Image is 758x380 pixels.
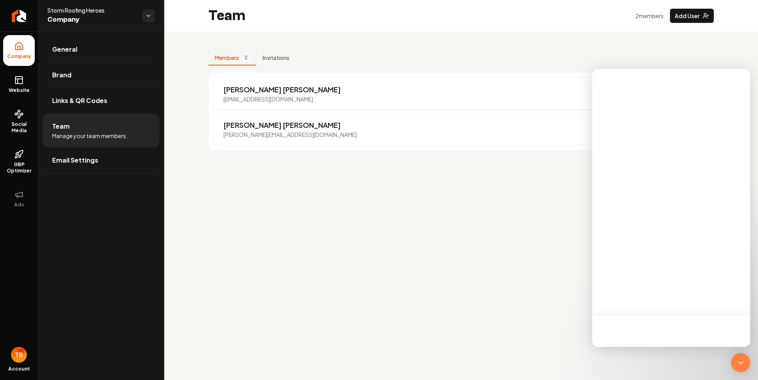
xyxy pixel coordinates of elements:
[223,131,357,139] p: [PERSON_NAME][EMAIL_ADDRESS][DOMAIN_NAME]
[3,103,35,140] a: Social Media
[11,347,27,363] img: Tom Bates
[12,9,26,22] img: Rebolt Logo
[43,148,159,173] a: Email Settings
[3,121,35,134] span: Social Media
[52,132,128,140] span: Manage your team members.
[47,14,136,25] span: Company
[3,183,35,214] button: Ads
[52,70,71,80] span: Brand
[223,120,357,131] p: [PERSON_NAME] [PERSON_NAME]
[242,54,250,62] span: 2
[731,353,750,372] div: Open Intercom Messenger
[11,202,27,208] span: Ads
[208,8,246,24] h2: Team
[52,155,98,165] span: Email Settings
[256,51,296,66] button: Invitations
[52,96,107,105] span: Links & QR Codes
[223,95,341,103] p: [EMAIL_ADDRESS][DOMAIN_NAME]
[3,161,35,174] span: GBP Optimizer
[43,37,159,62] a: General
[3,143,35,180] a: GBP Optimizer
[208,51,256,66] button: Members
[6,87,33,94] span: Website
[52,122,70,131] span: Team
[43,62,159,88] a: Brand
[670,9,714,23] button: Add User
[223,84,341,95] p: [PERSON_NAME] [PERSON_NAME]
[8,366,30,372] span: Account
[52,45,77,54] span: General
[3,69,35,100] a: Website
[11,347,27,363] button: Open user button
[43,88,159,113] a: Links & QR Codes
[4,53,34,60] span: Company
[635,12,664,20] p: 2 member s
[47,6,136,14] span: Storm Roofing Heroes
